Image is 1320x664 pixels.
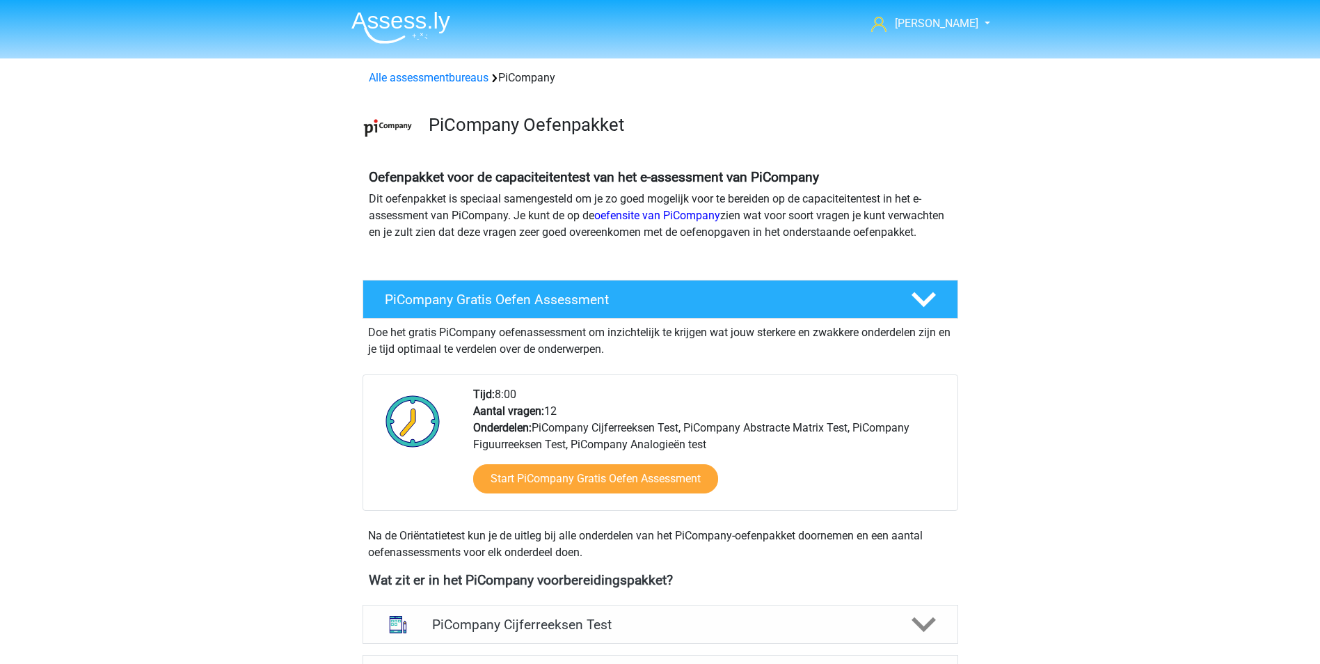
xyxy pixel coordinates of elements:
[369,572,952,588] h4: Wat zit er in het PiCompany voorbereidingspakket?
[363,528,958,561] div: Na de Oriëntatietest kun je de uitleg bij alle onderdelen van het PiCompany-oefenpakket doornemen...
[363,319,958,358] div: Doe het gratis PiCompany oefenassessment om inzichtelijk te krijgen wat jouw sterkere en zwakkere...
[380,606,416,642] img: cijferreeksen
[351,11,450,44] img: Assessly
[473,464,718,493] a: Start PiCompany Gratis Oefen Assessment
[473,404,544,418] b: Aantal vragen:
[429,114,947,136] h3: PiCompany Oefenpakket
[866,15,980,32] a: [PERSON_NAME]
[369,191,952,241] p: Dit oefenpakket is speciaal samengesteld om je zo goed mogelijk voor te bereiden op de capaciteit...
[432,617,888,633] h4: PiCompany Cijferreeksen Test
[357,605,964,644] a: cijferreeksen PiCompany Cijferreeksen Test
[473,421,532,434] b: Onderdelen:
[363,103,413,152] img: picompany.png
[357,280,964,319] a: PiCompany Gratis Oefen Assessment
[378,386,448,456] img: Klok
[363,70,957,86] div: PiCompany
[369,71,488,84] a: Alle assessmentbureaus
[594,209,720,222] a: oefensite van PiCompany
[385,292,889,308] h4: PiCompany Gratis Oefen Assessment
[473,388,495,401] b: Tijd:
[369,169,819,185] b: Oefenpakket voor de capaciteitentest van het e-assessment van PiCompany
[895,17,978,30] span: [PERSON_NAME]
[463,386,957,510] div: 8:00 12 PiCompany Cijferreeksen Test, PiCompany Abstracte Matrix Test, PiCompany Figuurreeksen Te...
